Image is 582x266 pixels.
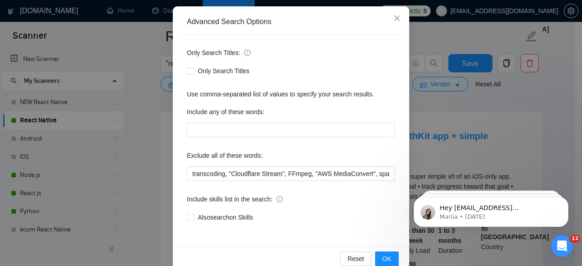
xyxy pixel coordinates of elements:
span: Also search on Skills [194,212,256,222]
span: info-circle [276,196,283,202]
span: OK [382,254,391,264]
span: Reset [347,254,364,264]
span: 12 [570,235,580,242]
label: Include any of these words: [187,105,264,119]
button: OK [375,251,399,266]
button: Reset [340,251,371,266]
div: Advanced Search Options [187,17,395,27]
div: Use comma-separated list of values to specify your search results. [187,89,395,99]
span: Only Search Titles [194,66,253,76]
label: Exclude all of these words: [187,148,263,163]
button: Close [385,6,409,31]
iframe: Intercom notifications message [400,178,582,241]
span: Include skills list in the search: [187,194,283,204]
span: Only Search Titles: [187,48,251,58]
span: close [393,15,401,22]
iframe: Intercom live chat [551,235,573,257]
span: info-circle [244,50,251,56]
